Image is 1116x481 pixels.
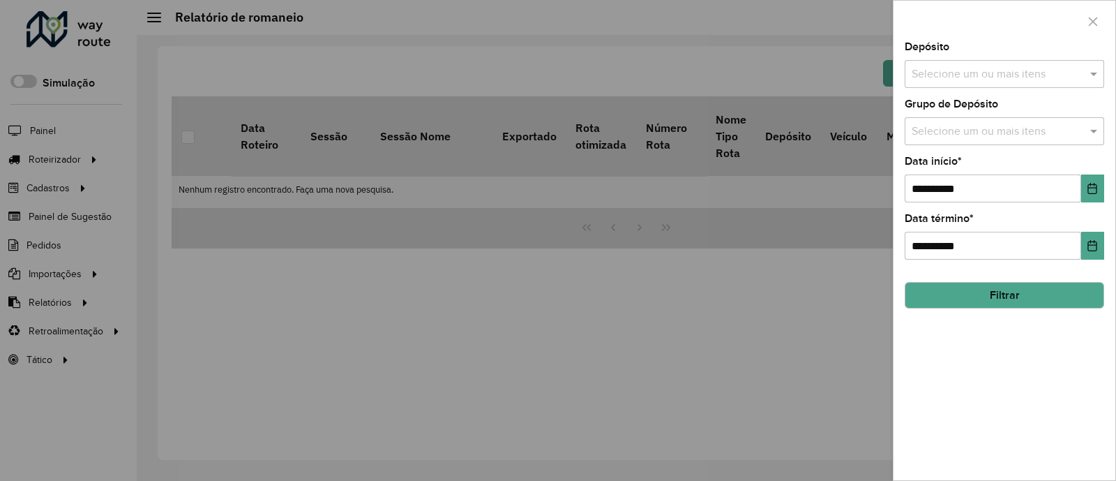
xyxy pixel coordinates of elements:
[1081,175,1104,202] button: Choose Date
[905,210,974,227] label: Data término
[905,153,962,170] label: Data início
[905,38,949,55] label: Depósito
[905,96,998,112] label: Grupo de Depósito
[905,282,1104,309] button: Filtrar
[1081,232,1104,260] button: Choose Date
